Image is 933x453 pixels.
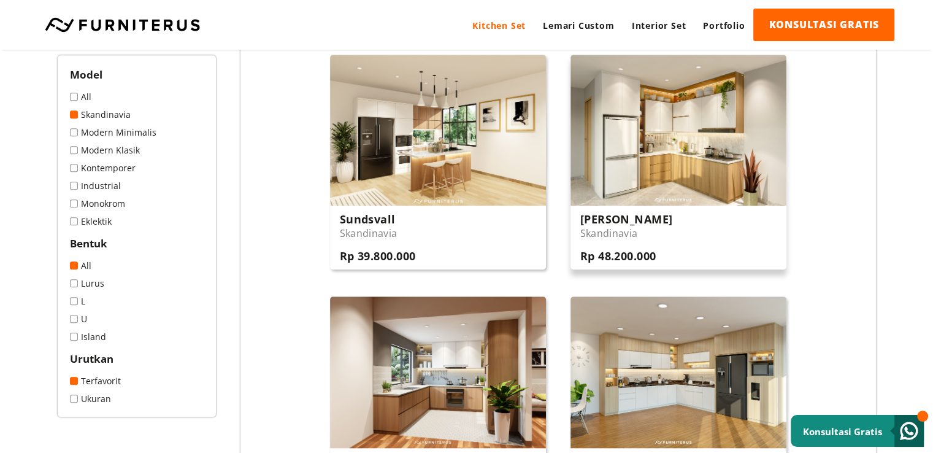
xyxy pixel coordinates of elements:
[70,215,204,227] a: Eklektik
[330,296,546,447] img: Halden-Utama-min.jpg
[330,55,546,206] img: Island-Scandinavian-04_View_01.RGB_color.0000.jpg
[340,212,416,226] h3: Sundsvall
[580,226,673,240] p: Skandinavia
[340,226,416,240] p: Skandinavia
[70,393,204,405] a: Ukuran
[70,109,204,120] a: Skandinavia
[570,55,786,206] img: Lena-Utama-min.jpg
[70,144,204,156] a: Modern Klasik
[330,55,546,269] a: Sundsvall Skandinavia Rp 39.800.000
[580,249,673,263] h3: Rp 48.200.000
[753,9,894,41] a: KONSULTASI GRATIS
[70,162,204,174] a: Kontemporer
[580,212,673,226] h3: [PERSON_NAME]
[70,198,204,209] a: Monokrom
[694,9,753,42] a: Portfolio
[70,331,204,343] a: Island
[570,296,786,447] img: bergen-Utama-min.jpg
[70,236,204,250] h2: Bentuk
[70,126,204,138] a: Modern Minimalis
[464,9,534,42] a: Kitchen Set
[70,313,204,325] a: U
[70,277,204,289] a: Lurus
[70,375,204,387] a: Terfavorit
[70,91,204,103] a: All
[70,180,204,192] a: Industrial
[70,68,204,82] h2: Model
[623,9,695,42] a: Interior Set
[534,9,623,42] a: Lemari Custom
[70,295,204,307] a: L
[70,260,204,271] a: All
[803,425,882,438] small: Konsultasi Gratis
[70,352,204,366] h2: Urutkan
[340,249,416,263] h3: Rp 39.800.000
[570,55,786,269] a: [PERSON_NAME] Skandinavia Rp 48.200.000
[791,415,924,447] a: Konsultasi Gratis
